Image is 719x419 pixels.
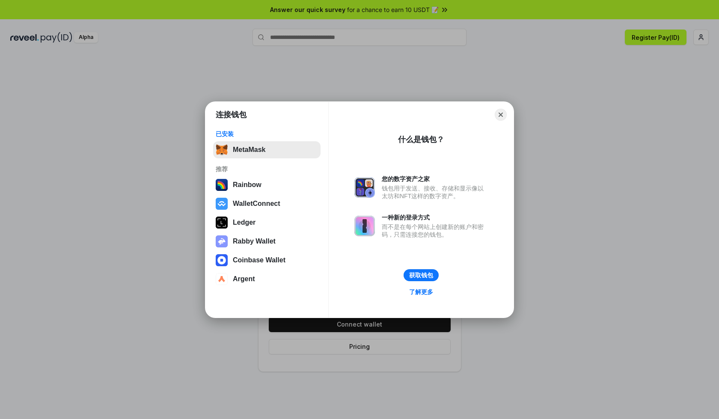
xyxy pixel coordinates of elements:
[216,273,228,285] img: svg+xml,%3Csvg%20width%3D%2228%22%20height%3D%2228%22%20viewBox%3D%220%200%2028%2028%22%20fill%3D...
[216,254,228,266] img: svg+xml,%3Csvg%20width%3D%2228%22%20height%3D%2228%22%20viewBox%3D%220%200%2028%2028%22%20fill%3D...
[213,141,321,158] button: MetaMask
[213,176,321,193] button: Rainbow
[398,134,444,145] div: 什么是钱包？
[382,214,488,221] div: 一种新的登录方式
[354,216,375,236] img: svg+xml,%3Csvg%20xmlns%3D%22http%3A%2F%2Fwww.w3.org%2F2000%2Fsvg%22%20fill%3D%22none%22%20viewBox...
[213,214,321,231] button: Ledger
[233,256,285,264] div: Coinbase Wallet
[213,195,321,212] button: WalletConnect
[216,144,228,156] img: svg+xml,%3Csvg%20fill%3D%22none%22%20height%3D%2233%22%20viewBox%3D%220%200%2035%2033%22%20width%...
[213,270,321,288] button: Argent
[233,181,261,189] div: Rainbow
[233,200,280,208] div: WalletConnect
[233,219,256,226] div: Ledger
[216,217,228,229] img: svg+xml,%3Csvg%20xmlns%3D%22http%3A%2F%2Fwww.w3.org%2F2000%2Fsvg%22%20width%3D%2228%22%20height%3...
[233,275,255,283] div: Argent
[213,252,321,269] button: Coinbase Wallet
[216,130,318,138] div: 已安装
[216,165,318,173] div: 推荐
[382,184,488,200] div: 钱包用于发送、接收、存储和显示像以太坊和NFT这样的数字资产。
[233,238,276,245] div: Rabby Wallet
[213,233,321,250] button: Rabby Wallet
[404,269,439,281] button: 获取钱包
[233,146,265,154] div: MetaMask
[354,177,375,198] img: svg+xml,%3Csvg%20xmlns%3D%22http%3A%2F%2Fwww.w3.org%2F2000%2Fsvg%22%20fill%3D%22none%22%20viewBox...
[409,271,433,279] div: 获取钱包
[216,235,228,247] img: svg+xml,%3Csvg%20xmlns%3D%22http%3A%2F%2Fwww.w3.org%2F2000%2Fsvg%22%20fill%3D%22none%22%20viewBox...
[382,223,488,238] div: 而不是在每个网站上创建新的账户和密码，只需连接您的钱包。
[216,110,247,120] h1: 连接钱包
[216,179,228,191] img: svg+xml,%3Csvg%20width%3D%22120%22%20height%3D%22120%22%20viewBox%3D%220%200%20120%20120%22%20fil...
[409,288,433,296] div: 了解更多
[404,286,438,297] a: 了解更多
[382,175,488,183] div: 您的数字资产之家
[216,198,228,210] img: svg+xml,%3Csvg%20width%3D%2228%22%20height%3D%2228%22%20viewBox%3D%220%200%2028%2028%22%20fill%3D...
[495,109,507,121] button: Close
